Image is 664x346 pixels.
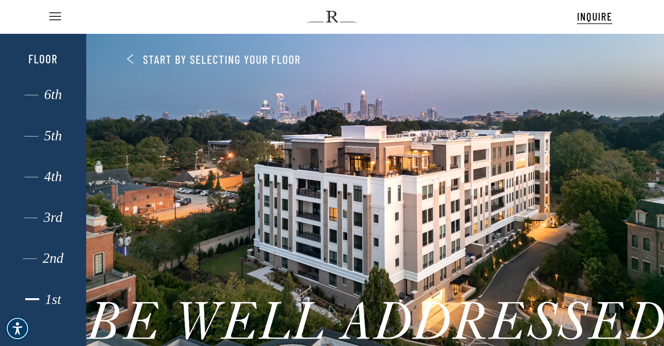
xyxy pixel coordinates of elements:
img: The Regent [307,11,357,23]
span: INQUIRE [577,10,612,23]
div: Accessibility Menu [5,316,30,341]
div: 4th [13,171,73,182]
a: INQUIRE [577,9,612,24]
div: 2nd [13,253,73,263]
div: 6th [13,89,73,100]
div: 5th [13,131,73,141]
div: 3rd [13,212,73,222]
div: 1st [13,294,73,304]
a: Navigation Menu [48,13,61,21]
div: Floor [13,52,73,66]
